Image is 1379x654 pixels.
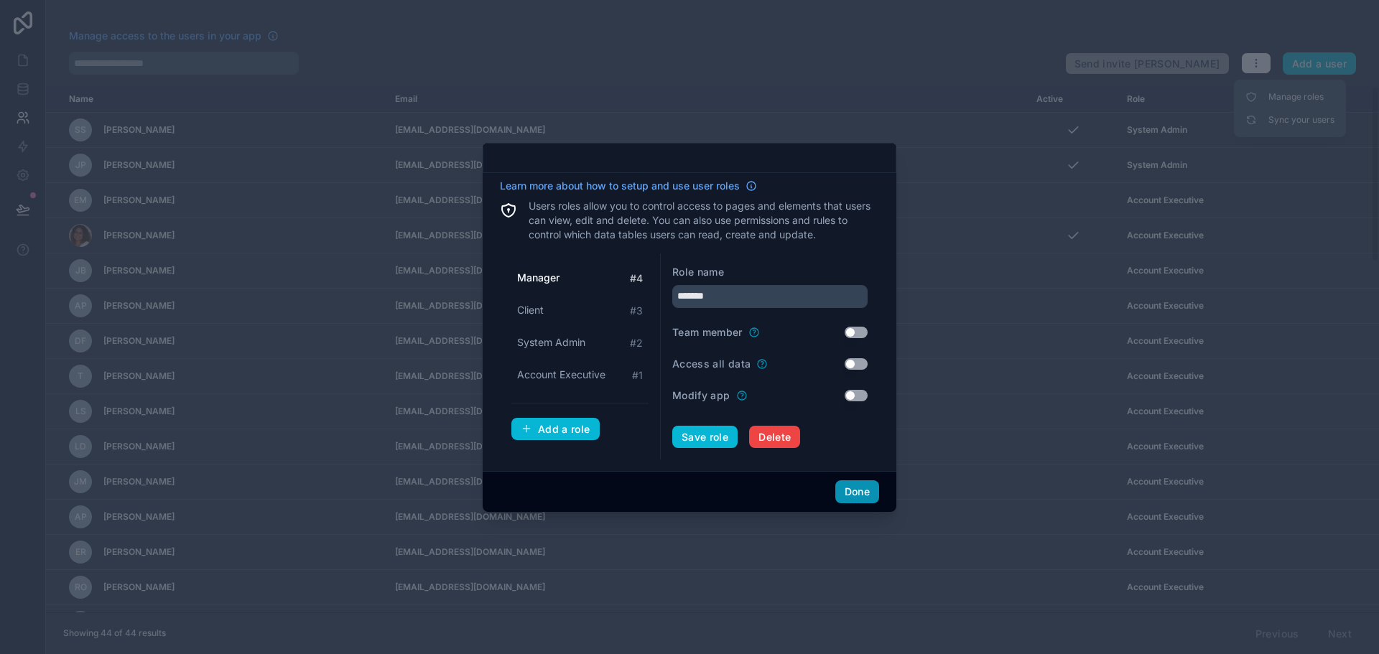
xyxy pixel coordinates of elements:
button: Delete [749,426,800,449]
span: # 4 [630,271,643,286]
span: # 1 [632,368,643,383]
button: Add a role [511,418,600,441]
span: # 2 [630,336,643,350]
span: Delete [758,431,791,444]
span: # 3 [630,304,643,318]
label: Team member [672,325,743,340]
button: Save role [672,426,738,449]
label: Access all data [672,357,751,371]
span: Account Executive [517,368,605,382]
p: Users roles allow you to control access to pages and elements that users can view, edit and delet... [529,199,879,242]
span: Manager [517,271,560,285]
label: Modify app [672,388,730,403]
div: Add a role [521,423,590,436]
button: Done [835,480,879,503]
label: Role name [672,265,724,279]
a: Learn more about how to setup and use user roles [500,179,757,193]
span: Learn more about how to setup and use user roles [500,179,740,193]
span: System Admin [517,335,585,350]
span: Client [517,303,544,317]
